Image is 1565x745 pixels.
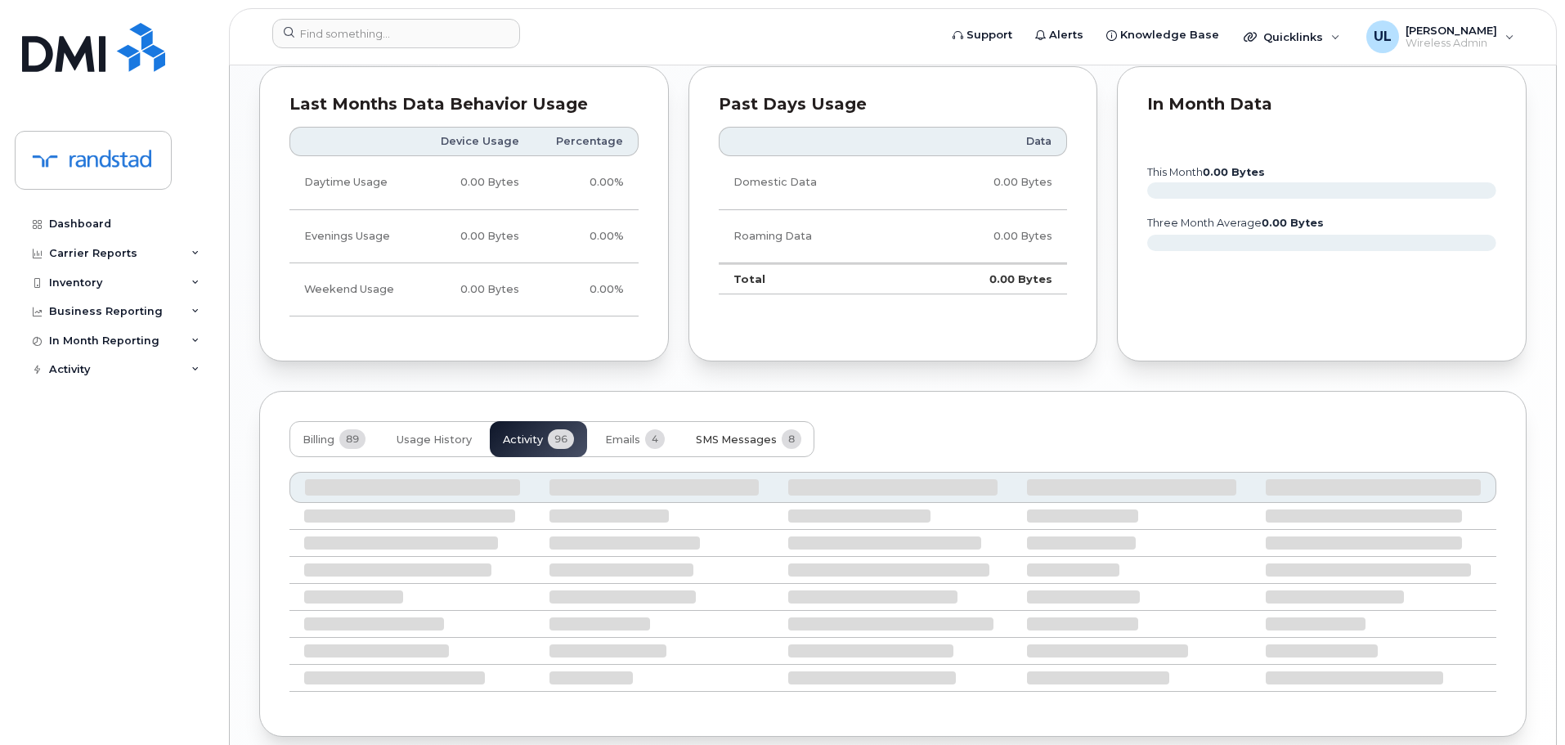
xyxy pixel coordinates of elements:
[645,429,665,449] span: 4
[1262,217,1324,229] tspan: 0.00 Bytes
[418,127,534,156] th: Device Usage
[272,19,520,48] input: Find something...
[1120,27,1219,43] span: Knowledge Base
[303,433,334,447] span: Billing
[1374,27,1392,47] span: UL
[605,433,640,447] span: Emails
[418,156,534,209] td: 0.00 Bytes
[289,263,418,316] td: Weekend Usage
[910,127,1067,156] th: Data
[534,156,639,209] td: 0.00%
[1095,19,1231,52] a: Knowledge Base
[418,210,534,263] td: 0.00 Bytes
[719,156,911,209] td: Domestic Data
[418,263,534,316] td: 0.00 Bytes
[1049,27,1083,43] span: Alerts
[910,263,1067,294] td: 0.00 Bytes
[1203,166,1265,178] tspan: 0.00 Bytes
[289,156,418,209] td: Daytime Usage
[1146,217,1324,229] text: three month average
[696,433,777,447] span: SMS Messages
[534,210,639,263] td: 0.00%
[719,263,911,294] td: Total
[1355,20,1526,53] div: Uraib Lakhani
[534,263,639,316] td: 0.00%
[941,19,1024,52] a: Support
[1406,37,1497,50] span: Wireless Admin
[289,210,639,263] tr: Weekdays from 6:00pm to 8:00am
[782,429,801,449] span: 8
[397,433,472,447] span: Usage History
[1146,166,1265,178] text: this month
[910,156,1067,209] td: 0.00 Bytes
[719,96,1068,113] div: Past Days Usage
[289,96,639,113] div: Last Months Data Behavior Usage
[966,27,1012,43] span: Support
[1263,30,1323,43] span: Quicklinks
[339,429,365,449] span: 89
[910,210,1067,263] td: 0.00 Bytes
[1232,20,1352,53] div: Quicklinks
[1024,19,1095,52] a: Alerts
[289,263,639,316] tr: Friday from 6:00pm to Monday 8:00am
[1147,96,1496,113] div: In Month Data
[289,210,418,263] td: Evenings Usage
[1406,24,1497,37] span: [PERSON_NAME]
[719,210,911,263] td: Roaming Data
[534,127,639,156] th: Percentage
